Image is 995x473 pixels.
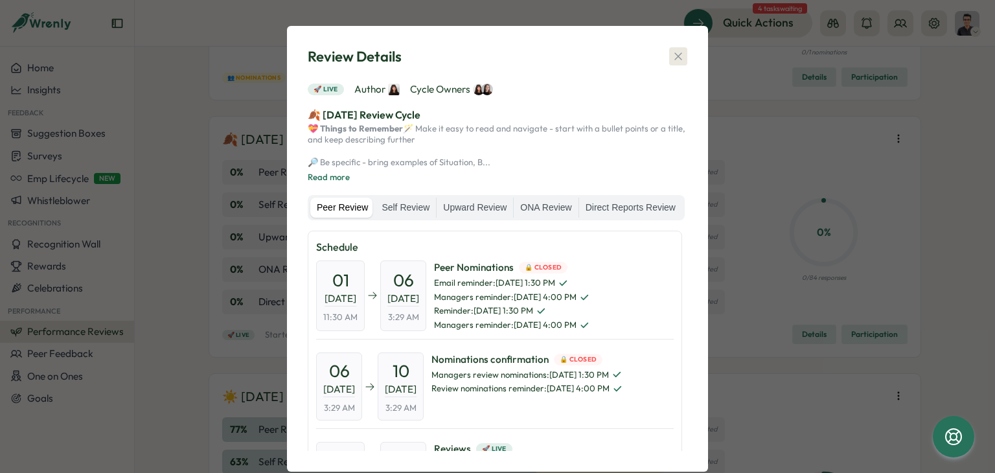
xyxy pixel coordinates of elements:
span: 01 [332,269,349,292]
span: [DATE] [387,292,419,306]
img: Kelly Rosa [473,84,485,95]
span: 11:30 AM [323,312,358,323]
span: 06 [393,269,414,292]
label: Self Review [375,198,436,218]
span: 🚀 Live [314,84,338,95]
button: Read more [308,172,350,183]
span: 3:29 AM [385,402,417,414]
span: 10 [332,450,349,473]
span: Managers review nominations : [DATE] 1:30 PM [431,369,623,381]
p: 🍂 [DATE] Review Cycle [308,107,687,123]
span: Managers reminder : [DATE] 4:00 PM [434,319,589,331]
span: Reminder : [DATE] 1:30 PM [434,305,589,317]
span: Reviews [434,442,591,456]
span: [DATE] [385,382,417,397]
span: [DATE] [325,292,356,306]
span: Email reminder : [DATE] 1:30 PM [434,277,589,289]
label: Upward Review [437,198,513,218]
span: 10 [393,360,409,382]
label: Direct Reports Review [579,198,682,218]
span: Author [354,82,400,97]
strong: 💝 Things to Remember [308,123,403,133]
span: Review Details [308,47,402,67]
span: Cycle Owners [410,82,493,97]
span: Review nominations reminder : [DATE] 4:00 PM [431,383,623,395]
label: Peer Review [310,198,374,218]
span: 01 [395,450,412,473]
span: 06 [329,360,350,382]
span: 🔒 Closed [525,262,562,273]
span: [DATE] [323,382,355,397]
label: ONA Review [514,198,578,218]
img: Kelly Rosa [388,84,400,95]
span: Managers reminder : [DATE] 4:00 PM [434,292,589,303]
span: 3:29 AM [388,312,419,323]
span: Nominations confirmation [431,352,623,367]
span: 🔒 Closed [560,354,597,365]
span: Peer Nominations [434,260,589,275]
img: Elena Ladushyna [481,84,493,95]
p: Schedule [316,239,674,255]
span: 3:29 AM [324,402,355,414]
span: 🚀 Live [482,444,507,454]
p: 🪄 Make it easy to read and navigate - start with a bullet points or a title, and keep describing ... [308,123,687,168]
